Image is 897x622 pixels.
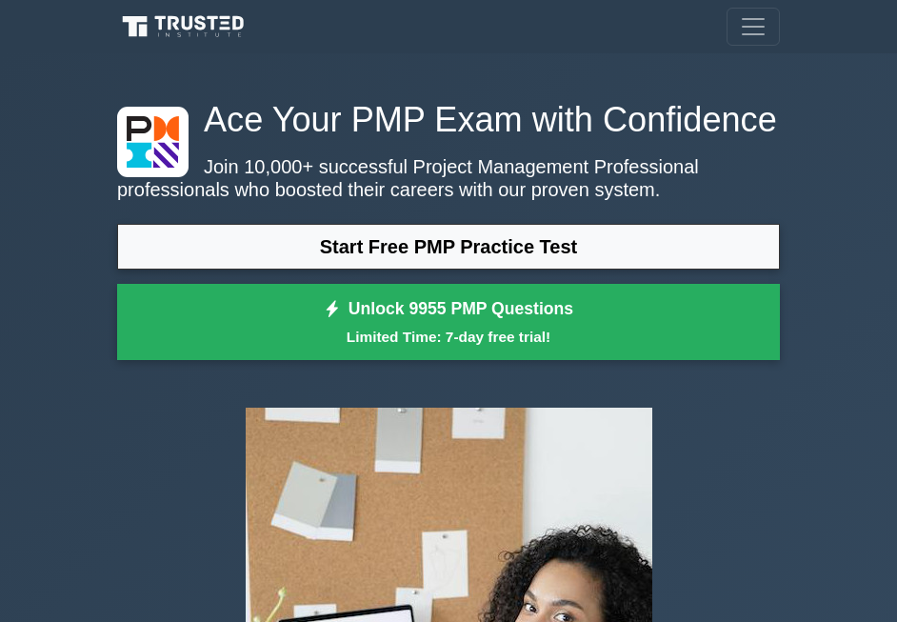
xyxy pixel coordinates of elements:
[117,155,780,201] p: Join 10,000+ successful Project Management Professional professionals who boosted their careers w...
[117,99,780,140] h1: Ace Your PMP Exam with Confidence
[117,284,780,360] a: Unlock 9955 PMP QuestionsLimited Time: 7-day free trial!
[117,224,780,270] a: Start Free PMP Practice Test
[727,8,780,46] button: Toggle navigation
[141,326,756,348] small: Limited Time: 7-day free trial!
